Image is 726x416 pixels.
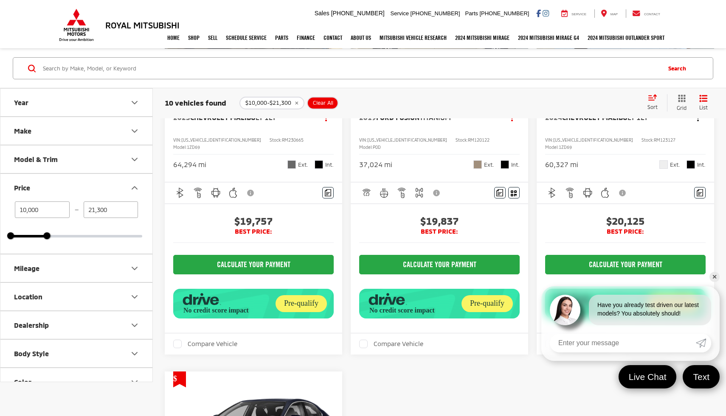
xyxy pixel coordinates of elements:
[0,117,153,145] button: MakeMake
[451,27,514,48] a: 2024 Mitsubishi Mirage
[72,206,81,213] span: —
[628,113,648,121] span: LT 1LT
[397,187,407,198] img: Remote Start
[660,58,698,79] button: Search
[697,161,706,169] span: Int.
[626,9,667,18] a: Contact
[14,264,39,272] div: Mileage
[359,113,376,121] span: 2019
[642,137,654,142] span: Stock:
[667,94,693,112] button: Grid View
[222,27,271,48] a: Schedule Service: Opens in a new tab
[545,215,706,227] span: $20,125
[496,189,503,196] img: Comments
[379,187,389,198] img: Heated Steering Wheel
[511,161,520,169] span: Int.
[456,137,468,142] span: Stock:
[0,368,153,396] button: ColorColor
[553,137,633,142] span: [US_VEHICLE_IDENTIFICATION_NUMBER]
[239,97,304,109] button: remove 10000-21300
[173,227,334,236] span: BEST PRICE:
[484,161,494,169] span: Ext.
[0,89,153,116] button: YearYear
[211,187,221,198] img: Android Auto
[84,201,138,218] input: maximum Buy price
[15,201,70,218] input: minimum Buy price
[419,113,451,121] span: Titanium
[411,10,460,17] span: [PHONE_NUMBER]
[683,365,720,388] a: Text
[694,187,706,198] button: Comments
[0,254,153,282] button: MileageMileage
[359,160,392,170] div: 37,024 mi
[129,349,140,359] div: Body Style
[625,371,671,382] span: Live Chat
[547,187,557,198] img: Bluetooth®
[501,160,509,169] span: Ebony
[173,160,206,170] div: 64,294 mi
[562,113,628,121] span: Chevrolet Malibu
[359,227,520,236] span: BEST PRICE:
[693,94,714,112] button: List View
[559,145,572,150] span: 1ZD69
[677,104,687,112] span: Grid
[173,113,190,121] span: 2023
[545,160,578,170] div: 60,327 mi
[699,104,708,111] span: List
[545,255,706,274] : CALCULATE YOUR PAYMENT
[511,190,517,196] i: Window Sticker
[367,137,447,142] span: [US_VEHICLE_IDENTIFICATION_NUMBER]
[165,98,226,107] span: 10 vehicles found
[414,187,425,198] img: 4WD/AWD
[465,10,478,17] span: Parts
[298,161,308,169] span: Ext.
[105,20,180,30] h3: Royal Mitsubishi
[545,113,562,121] span: 2024
[315,10,329,17] span: Sales
[582,187,593,198] img: Android Auto
[193,187,203,198] img: Remote Start
[14,378,31,386] div: Color
[589,295,711,325] div: Have you already test driven our latest models? You absolutely should!
[555,9,593,18] a: Service
[514,27,583,48] a: 2024 Mitsubishi Mirage G4
[325,161,334,169] span: Int.
[14,98,28,106] div: Year
[583,27,669,48] a: 2024 Mitsubishi Outlander SPORT
[391,10,409,17] span: Service
[163,27,184,48] a: Home
[361,187,371,198] img: Adaptive Cruise Control
[129,183,140,193] div: Price
[129,377,140,387] div: Color
[190,113,256,121] span: Chevrolet Malibu
[173,137,181,142] span: VIN:
[565,187,575,198] img: Remote Start
[173,255,334,274] : CALCULATE YOUR PAYMENT
[0,283,153,310] button: LocationLocation
[619,365,677,388] a: Live Chat
[616,184,630,202] button: View Disclaimer
[594,9,624,18] a: Map
[689,371,714,382] span: Text
[293,27,319,48] a: Finance
[473,160,482,169] span: White Gold Metallic
[129,126,140,136] div: Make
[42,58,660,78] form: Search by Make, Model, or Keyword
[0,340,153,367] button: Body StyleBody Style
[204,27,222,48] a: Sell
[129,154,140,165] div: Model & Trim
[508,187,520,198] button: Window Sticker
[331,10,385,17] span: [PHONE_NUMBER]
[322,187,334,198] button: Comments
[359,255,520,274] : CALCULATE YOUR PAYMENT
[129,320,140,330] div: Dealership
[173,340,237,348] label: Compare Vehicle
[14,184,30,192] div: Price
[256,113,276,121] span: LT 1LT
[14,155,58,163] div: Model & Trim
[187,145,200,150] span: 1ZD69
[313,100,333,106] span: Clear All
[307,97,338,109] button: Clear All
[543,10,549,17] a: Instagram: Click to visit our Instagram page
[319,27,346,48] a: Contact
